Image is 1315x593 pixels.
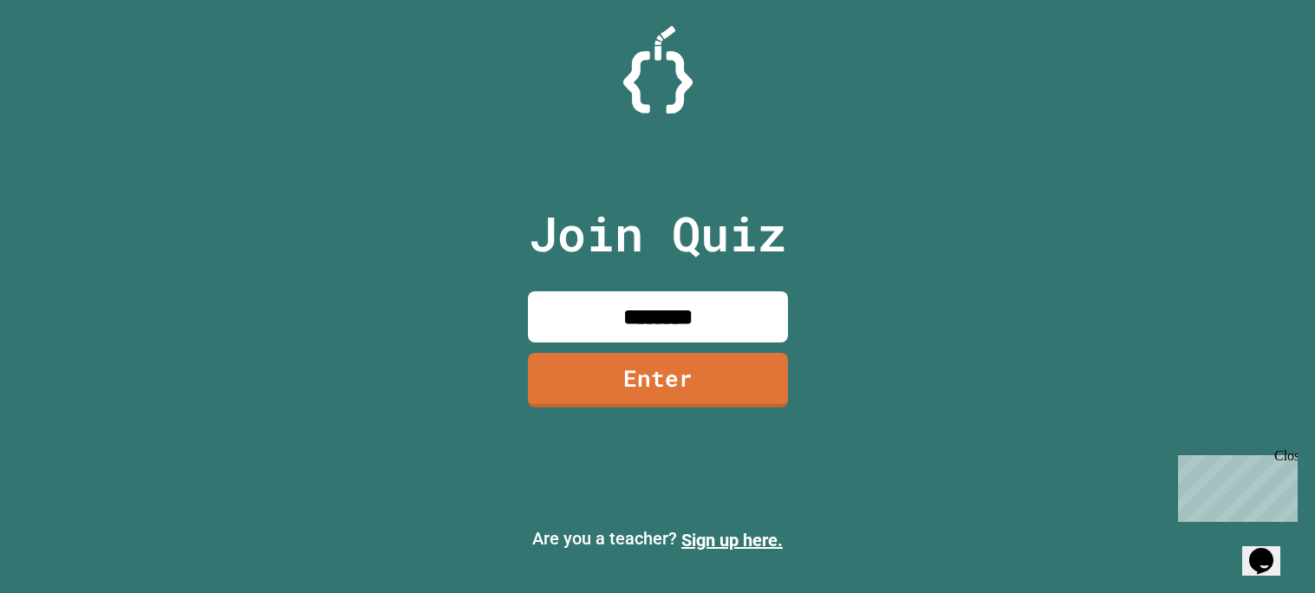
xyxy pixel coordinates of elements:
[14,525,1301,553] p: Are you a teacher?
[7,7,120,110] div: Chat with us now!Close
[529,198,786,270] p: Join Quiz
[1242,524,1298,576] iframe: chat widget
[1171,448,1298,522] iframe: chat widget
[623,26,693,114] img: Logo.svg
[681,530,783,551] a: Sign up here.
[528,353,788,407] a: Enter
